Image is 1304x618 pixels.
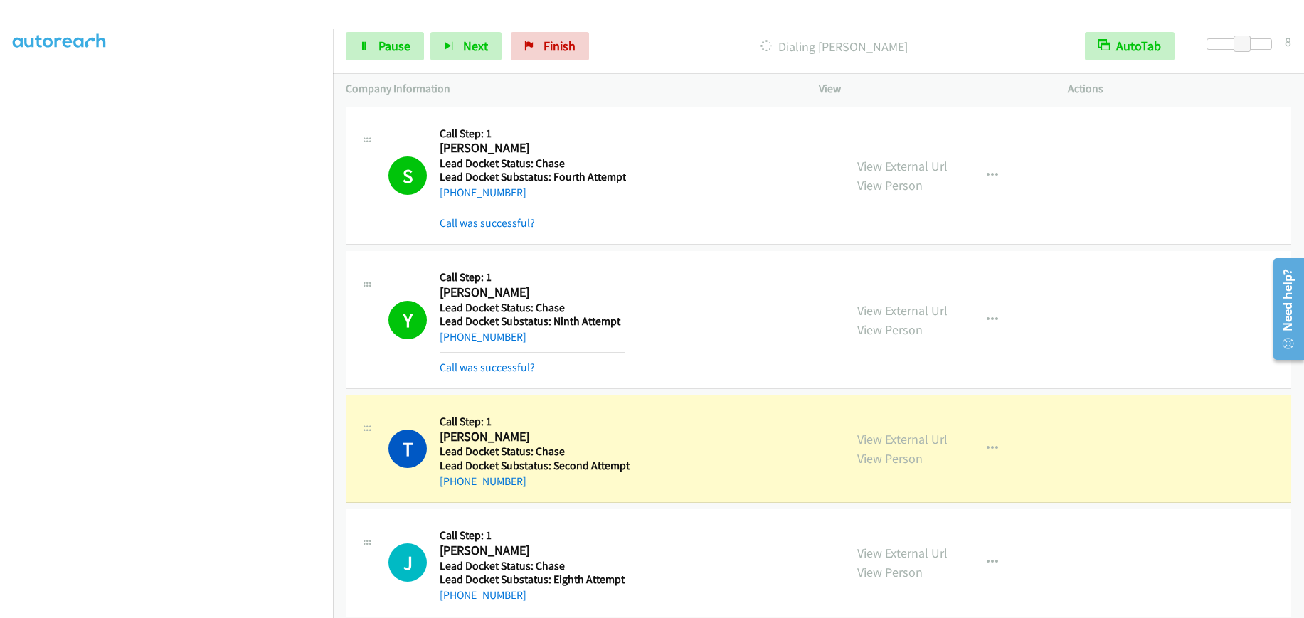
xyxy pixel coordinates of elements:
[544,38,576,54] span: Finish
[857,450,923,467] a: View Person
[440,170,626,184] h5: Lead Docket Substatus: Fourth Attempt
[440,216,535,230] a: Call was successful?
[511,32,589,60] a: Finish
[430,32,502,60] button: Next
[440,474,526,488] a: [PHONE_NUMBER]
[440,528,625,543] h5: Call Step: 1
[388,543,427,582] div: The call is yet to be attempted
[440,543,625,559] h2: [PERSON_NAME]
[608,37,1059,56] p: Dialing [PERSON_NAME]
[440,301,625,315] h5: Lead Docket Status: Chase
[378,38,410,54] span: Pause
[1085,32,1175,60] button: AutoTab
[388,543,427,582] h1: J
[440,330,526,343] a: [PHONE_NUMBER]
[440,459,630,473] h5: Lead Docket Substatus: Second Attempt
[440,156,626,171] h5: Lead Docket Status: Chase
[388,301,427,339] h1: Y
[440,572,625,587] h5: Lead Docket Substatus: Eighth Attempt
[440,140,625,156] h2: [PERSON_NAME]
[440,415,630,429] h5: Call Step: 1
[388,430,427,468] h1: T
[857,545,948,561] a: View External Url
[1263,252,1304,366] iframe: Resource Center
[440,314,625,329] h5: Lead Docket Substatus: Ninth Attempt
[857,321,923,338] a: View Person
[857,431,948,447] a: View External Url
[346,32,424,60] a: Pause
[857,302,948,319] a: View External Url
[440,361,535,374] a: Call was successful?
[857,177,923,193] a: View Person
[857,564,923,580] a: View Person
[346,80,793,97] p: Company Information
[440,588,526,602] a: [PHONE_NUMBER]
[440,429,625,445] h2: [PERSON_NAME]
[440,186,526,199] a: [PHONE_NUMBER]
[819,80,1042,97] p: View
[440,559,625,573] h5: Lead Docket Status: Chase
[857,158,948,174] a: View External Url
[440,127,626,141] h5: Call Step: 1
[440,270,625,284] h5: Call Step: 1
[1285,32,1291,51] div: 8
[388,156,427,195] h1: S
[440,284,625,301] h2: [PERSON_NAME]
[440,444,630,459] h5: Lead Docket Status: Chase
[463,38,488,54] span: Next
[1068,80,1291,97] p: Actions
